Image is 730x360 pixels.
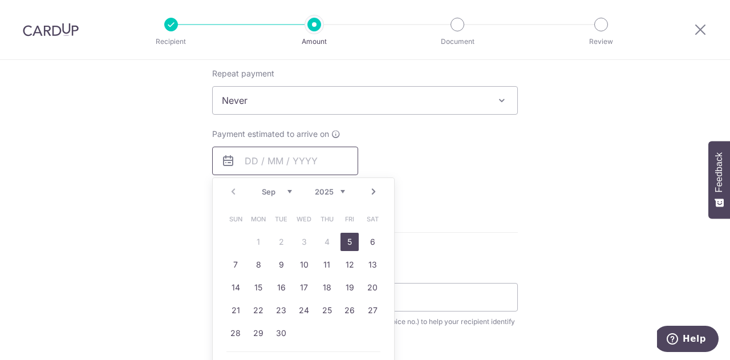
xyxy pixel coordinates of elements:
[340,256,359,274] a: 12
[272,210,290,228] span: Tuesday
[295,301,313,319] a: 24
[213,87,517,114] span: Never
[272,278,290,297] a: 16
[226,210,245,228] span: Sunday
[249,301,267,319] a: 22
[129,36,213,47] p: Recipient
[340,233,359,251] a: 5
[272,36,356,47] p: Amount
[226,256,245,274] a: 7
[249,278,267,297] a: 15
[708,141,730,219] button: Feedback - Show survey
[363,301,382,319] a: 27
[340,301,359,319] a: 26
[363,278,382,297] a: 20
[657,326,719,354] iframe: Opens a widget where you can find more information
[23,23,79,37] img: CardUp
[272,301,290,319] a: 23
[318,278,336,297] a: 18
[714,152,724,192] span: Feedback
[363,233,382,251] a: 6
[295,256,313,274] a: 10
[295,210,313,228] span: Wednesday
[212,86,518,115] span: Never
[249,256,267,274] a: 8
[295,278,313,297] a: 17
[340,210,359,228] span: Friday
[212,128,329,140] span: Payment estimated to arrive on
[212,147,358,175] input: DD / MM / YYYY
[212,68,274,79] label: Repeat payment
[340,278,359,297] a: 19
[226,324,245,342] a: 28
[226,301,245,319] a: 21
[249,210,267,228] span: Monday
[363,210,382,228] span: Saturday
[272,324,290,342] a: 30
[249,324,267,342] a: 29
[318,210,336,228] span: Thursday
[318,256,336,274] a: 11
[318,301,336,319] a: 25
[272,256,290,274] a: 9
[367,185,380,199] a: Next
[226,278,245,297] a: 14
[363,256,382,274] a: 13
[415,36,500,47] p: Document
[559,36,643,47] p: Review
